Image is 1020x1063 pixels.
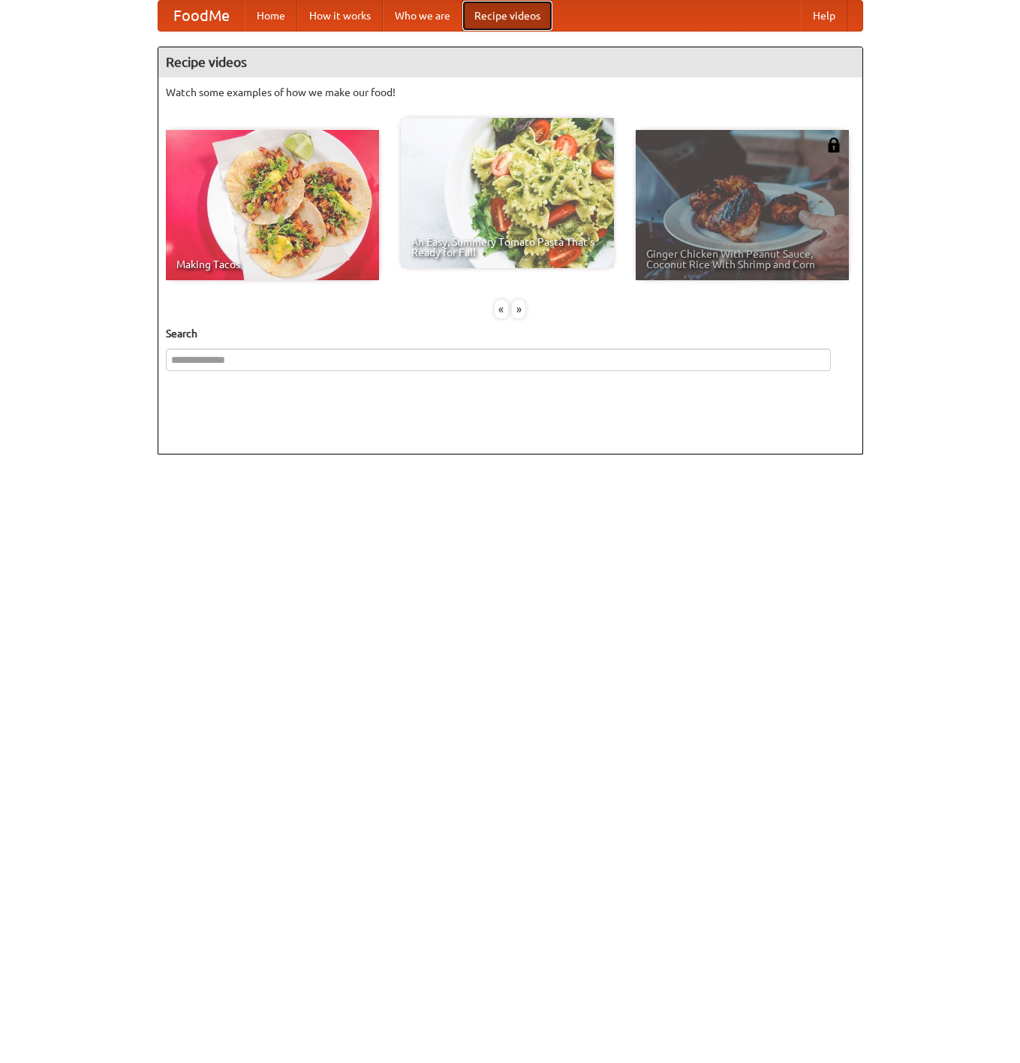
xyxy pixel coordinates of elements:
p: Watch some examples of how we make our food! [166,85,855,100]
a: How it works [297,1,383,31]
span: An Easy, Summery Tomato Pasta That's Ready for Fall [411,237,603,258]
h4: Recipe videos [158,47,862,77]
a: An Easy, Summery Tomato Pasta That's Ready for Fall [401,118,614,268]
h5: Search [166,326,855,341]
a: Recipe videos [462,1,552,31]
a: Help [801,1,847,31]
a: Making Tacos [166,130,379,280]
div: » [512,300,525,319]
div: « [495,300,508,319]
span: Making Tacos [176,259,369,270]
a: FoodMe [158,1,245,31]
img: 483408.png [826,137,841,153]
a: Home [245,1,297,31]
a: Who we are [383,1,462,31]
